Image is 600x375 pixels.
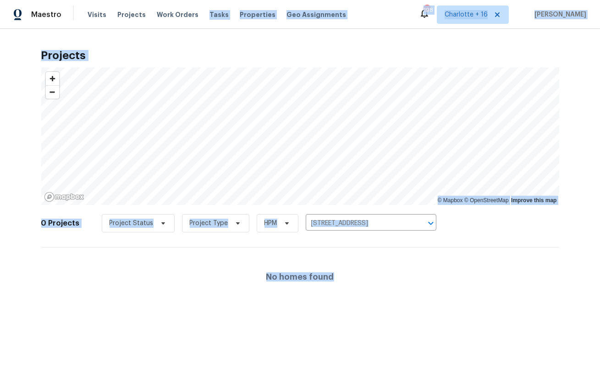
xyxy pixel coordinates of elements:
[46,72,59,85] button: Zoom in
[44,192,84,202] a: Mapbox homepage
[286,10,346,19] span: Geo Assignments
[110,219,154,228] span: Project Status
[117,10,146,19] span: Projects
[424,6,430,15] div: 198
[424,217,437,230] button: Open
[445,10,488,19] span: Charlotte + 16
[264,219,277,228] span: HPM
[46,85,59,99] button: Zoom out
[88,10,106,19] span: Visits
[157,10,198,19] span: Work Orders
[209,11,229,18] span: Tasks
[41,51,559,60] h2: Projects
[438,197,463,204] a: Mapbox
[464,197,509,204] a: OpenStreetMap
[41,219,80,228] h2: 0 Projects
[31,10,61,19] span: Maestro
[511,197,556,204] a: Improve this map
[266,272,334,281] h4: No homes found
[46,86,59,99] span: Zoom out
[41,67,559,205] canvas: Map
[306,216,411,231] input: Search projects
[190,219,228,228] span: Project Type
[240,10,275,19] span: Properties
[531,10,586,19] span: [PERSON_NAME]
